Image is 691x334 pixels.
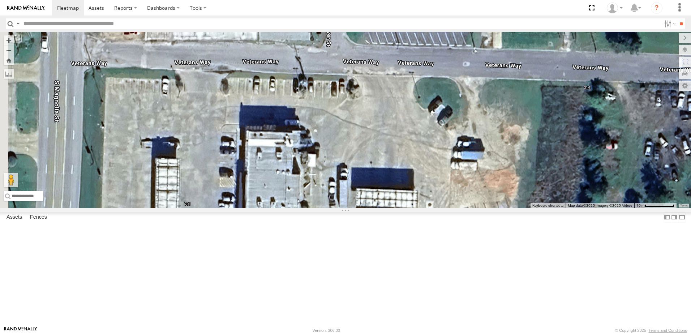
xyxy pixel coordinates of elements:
label: Map Settings [679,81,691,91]
label: Assets [3,212,26,222]
label: Search Query [15,18,21,29]
a: Terms and Conditions [649,328,687,333]
button: Keyboard shortcuts [532,203,563,208]
label: Search Filter Options [661,18,677,29]
a: Visit our Website [4,327,37,334]
a: Terms [680,204,688,207]
label: Fences [26,212,51,222]
img: rand-logo.svg [7,5,45,10]
i: ? [651,2,662,14]
button: Zoom Home [4,55,14,65]
div: Version: 306.00 [313,328,340,333]
button: Zoom out [4,45,14,55]
button: Map Scale: 10 m per 78 pixels [634,203,677,208]
div: © Copyright 2025 - [615,328,687,333]
label: Measure [4,69,14,79]
label: Dock Summary Table to the Right [671,212,678,223]
label: Hide Summary Table [678,212,686,223]
button: Drag Pegman onto the map to open Street View [4,173,18,187]
button: Zoom in [4,35,14,45]
span: 10 m [636,204,645,207]
div: Dwight Wallace [604,3,625,13]
span: Map data ©2025 Imagery ©2025 Airbus [568,204,632,207]
label: Dock Summary Table to the Left [664,212,671,223]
